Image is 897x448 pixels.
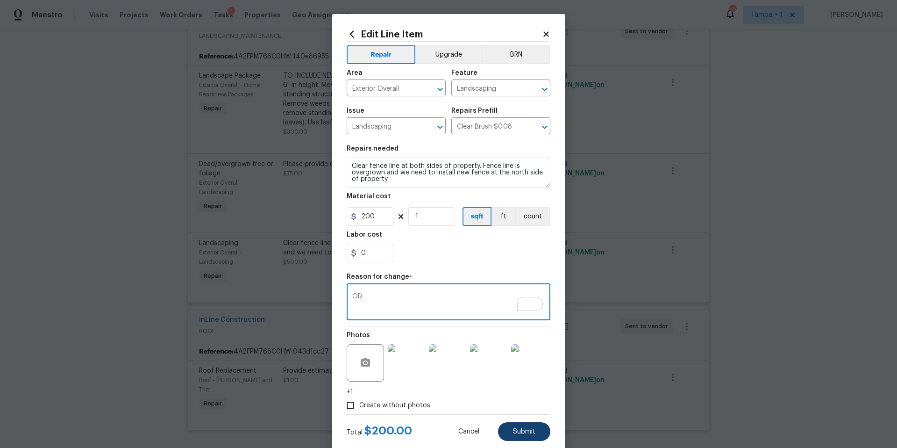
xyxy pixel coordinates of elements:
[359,401,430,411] span: Create without photos
[347,108,364,114] h5: Issue
[498,422,550,441] button: Submit
[482,45,550,64] button: BRN
[463,207,491,226] button: sqft
[347,274,409,280] h5: Reason for change
[347,29,542,39] h2: Edit Line Item
[538,83,551,96] button: Open
[347,426,412,437] div: Total
[415,45,482,64] button: Upgrade
[364,425,412,436] span: $ 200.00
[347,145,399,152] h5: Repairs needed
[347,387,353,397] span: +1
[347,193,391,200] h5: Material cost
[515,207,550,226] button: count
[347,45,415,64] button: Repair
[434,121,447,134] button: Open
[347,158,550,188] textarea: Clear fence line at both sides of property. Fence line is overgrown and we need to install new fe...
[451,70,477,76] h5: Feature
[352,293,545,313] textarea: To enrich screen reader interactions, please activate Accessibility in Grammarly extension settings
[451,108,498,114] h5: Repairs Prefill
[538,121,551,134] button: Open
[347,70,363,76] h5: Area
[491,207,515,226] button: ft
[347,231,382,238] h5: Labor cost
[513,428,535,435] span: Submit
[443,422,494,441] button: Cancel
[458,428,479,435] span: Cancel
[434,83,447,96] button: Open
[347,332,370,339] h5: Photos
